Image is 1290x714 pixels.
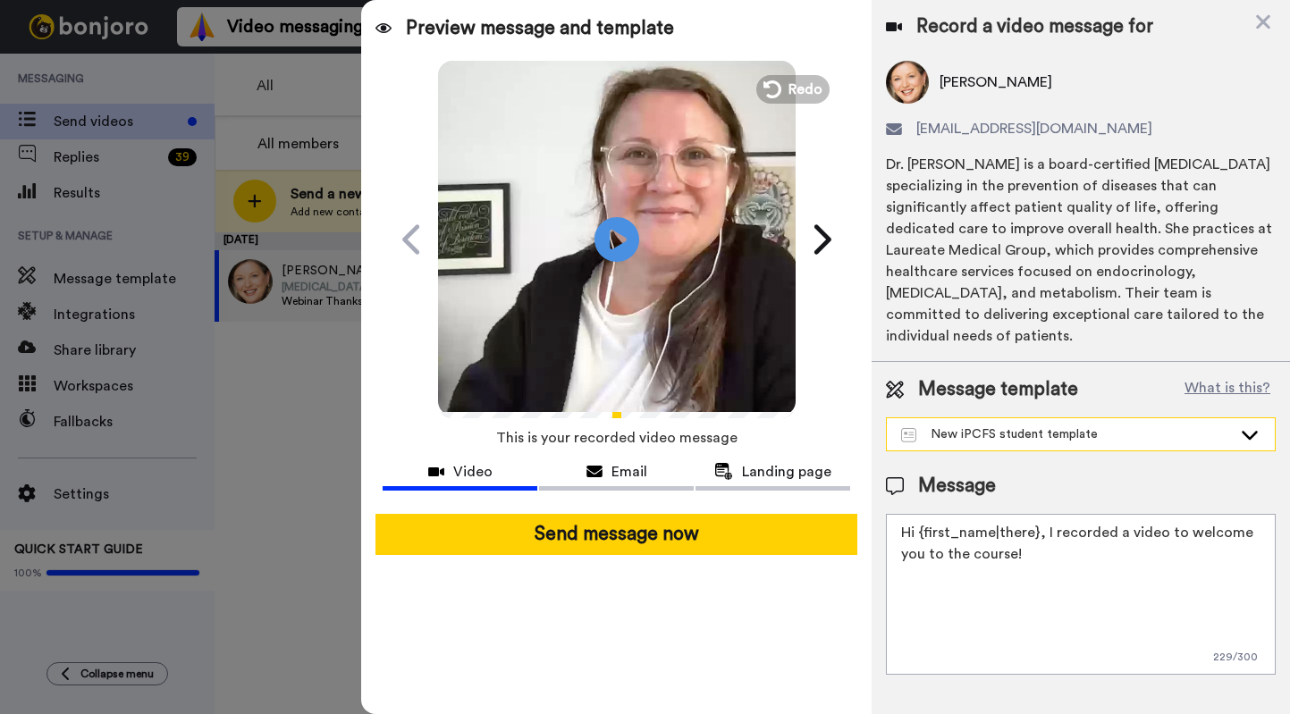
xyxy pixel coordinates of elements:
div: New iPCFS student template [901,425,1232,443]
span: Video [453,461,493,483]
span: Landing page [742,461,831,483]
span: Message [918,473,996,500]
span: Email [611,461,647,483]
span: This is your recorded video message [496,418,738,458]
textarea: Hi {first_name|there}, I recorded a video to welcome you to the course! [886,514,1276,675]
img: Message-temps.svg [901,428,916,442]
span: Message template [918,376,1078,403]
span: [EMAIL_ADDRESS][DOMAIN_NAME] [916,118,1152,139]
button: What is this? [1179,376,1276,403]
div: Dr. [PERSON_NAME] is a board-certified [MEDICAL_DATA] specializing in the prevention of diseases ... [886,154,1276,347]
button: Send message now [375,514,857,555]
